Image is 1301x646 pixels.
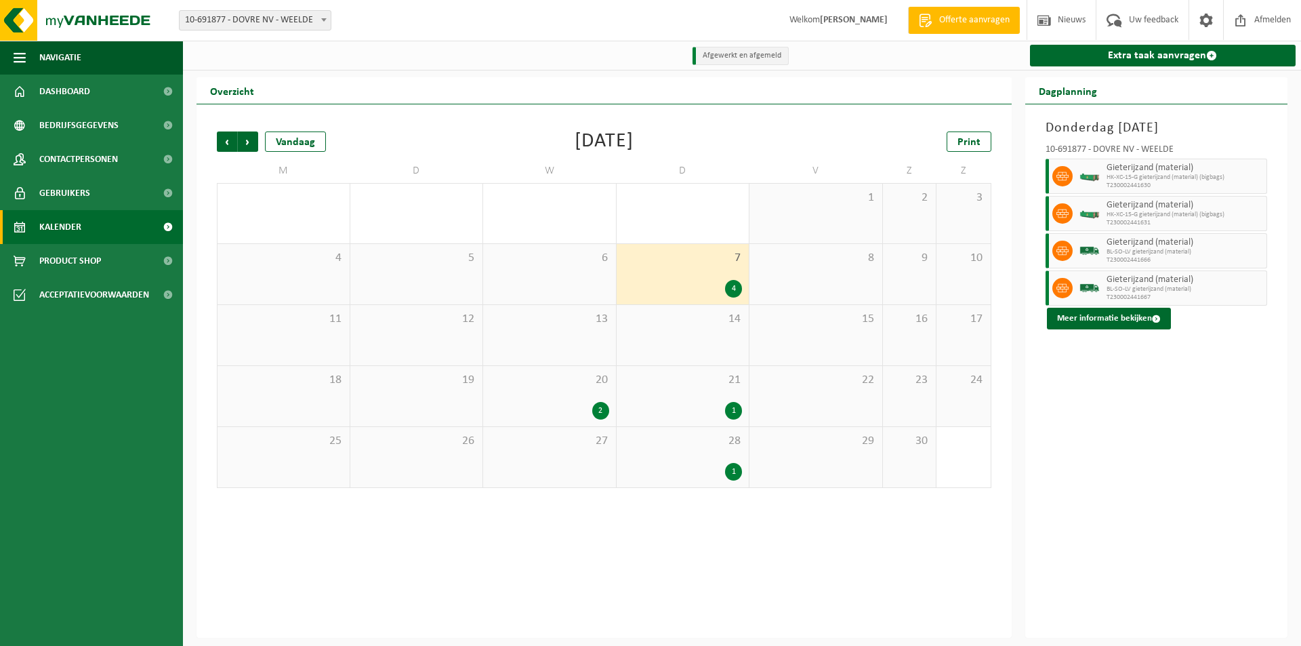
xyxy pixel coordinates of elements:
div: [DATE] [575,132,634,152]
h2: Dagplanning [1025,77,1111,104]
td: Z [883,159,937,183]
span: 27 [490,434,609,449]
span: 3 [943,190,983,205]
span: T230002441630 [1107,182,1264,190]
span: 6 [490,251,609,266]
span: 1 [756,190,875,205]
td: W [483,159,617,183]
span: 12 [357,312,476,327]
div: 1 [725,402,742,420]
span: 14 [623,312,743,327]
span: 26 [357,434,476,449]
span: Navigatie [39,41,81,75]
span: 22 [756,373,875,388]
span: Gieterijzand (material) [1107,163,1264,174]
span: Acceptatievoorwaarden [39,278,149,312]
button: Meer informatie bekijken [1047,308,1171,329]
span: T230002441666 [1107,256,1264,264]
img: BL-SO-LV [1079,278,1100,298]
div: 10-691877 - DOVRE NV - WEELDE [1046,145,1268,159]
strong: [PERSON_NAME] [820,15,888,25]
div: 4 [725,280,742,298]
div: 1 [725,463,742,481]
img: HK-XC-15-GN-00 [1079,171,1100,182]
span: 9 [890,251,930,266]
span: 30 [890,434,930,449]
span: T230002441631 [1107,219,1264,227]
span: Bedrijfsgegevens [39,108,119,142]
span: BL-SO-LV gieterijzand (material) [1107,248,1264,256]
span: Kalender [39,210,81,244]
td: D [617,159,750,183]
span: 18 [224,373,343,388]
span: 24 [943,373,983,388]
span: BL-SO-LV gieterijzand (material) [1107,285,1264,294]
span: HK-XC-15-G gieterijzand (material) (bigbags) [1107,174,1264,182]
span: 10-691877 - DOVRE NV - WEELDE [180,11,331,30]
span: Offerte aanvragen [936,14,1013,27]
td: Z [936,159,991,183]
span: 10 [943,251,983,266]
span: Volgende [238,132,258,152]
span: 16 [890,312,930,327]
span: Product Shop [39,244,101,278]
td: D [350,159,484,183]
span: 4 [224,251,343,266]
div: Vandaag [265,132,326,152]
span: 29 [756,434,875,449]
span: Print [957,137,980,148]
span: 11 [224,312,343,327]
span: Vorige [217,132,237,152]
span: Dashboard [39,75,90,108]
li: Afgewerkt en afgemeld [693,47,789,65]
span: T230002441667 [1107,294,1264,302]
h3: Donderdag [DATE] [1046,118,1268,138]
span: 7 [623,251,743,266]
td: V [749,159,883,183]
span: 2 [890,190,930,205]
span: HK-XC-15-G gieterijzand (material) (bigbags) [1107,211,1264,219]
a: Extra taak aanvragen [1030,45,1296,66]
span: Gieterijzand (material) [1107,275,1264,285]
img: HK-XC-15-GN-00 [1079,209,1100,219]
span: 15 [756,312,875,327]
span: 20 [490,373,609,388]
span: 25 [224,434,343,449]
div: 2 [592,402,609,420]
span: 23 [890,373,930,388]
img: BL-SO-LV [1079,241,1100,261]
span: 8 [756,251,875,266]
td: M [217,159,350,183]
span: 10-691877 - DOVRE NV - WEELDE [179,10,331,31]
span: 28 [623,434,743,449]
a: Offerte aanvragen [908,7,1020,34]
span: 19 [357,373,476,388]
span: Gebruikers [39,176,90,210]
span: Gieterijzand (material) [1107,237,1264,248]
span: Contactpersonen [39,142,118,176]
span: 5 [357,251,476,266]
h2: Overzicht [197,77,268,104]
span: 13 [490,312,609,327]
span: 17 [943,312,983,327]
span: 21 [623,373,743,388]
a: Print [947,132,991,152]
span: Gieterijzand (material) [1107,200,1264,211]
